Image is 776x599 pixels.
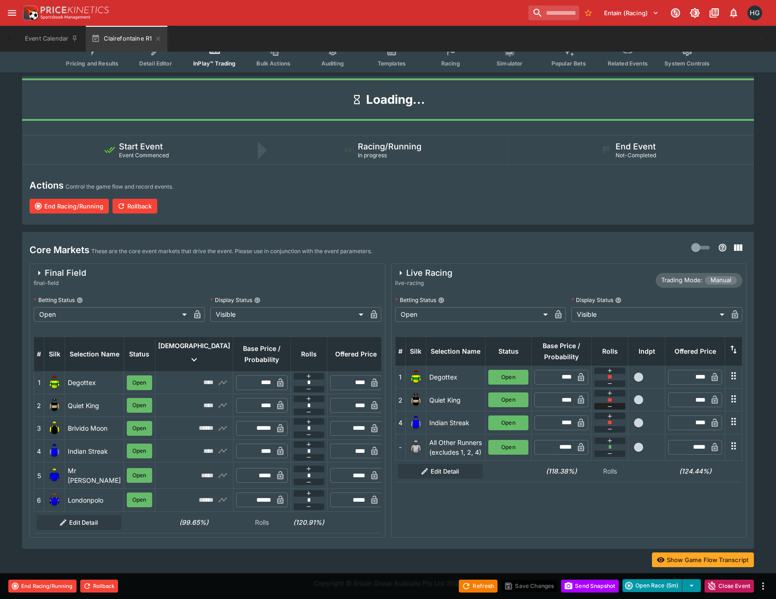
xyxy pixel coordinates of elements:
[664,60,710,67] span: System Controls
[395,434,405,460] td: -
[561,580,619,593] button: Send Snapshot
[668,466,723,476] h6: (124.44%)
[598,6,664,20] button: Select Tenant
[551,60,586,67] span: Popular Bets
[119,141,163,152] h5: Start Event
[758,581,769,592] button: more
[652,552,754,567] button: Show Game Flow Transcript
[706,5,723,21] button: Documentation
[441,60,460,67] span: Racing
[409,415,423,430] img: runner 4
[47,398,62,413] img: runner 2
[395,366,405,388] td: 1
[661,276,703,285] p: Trading Mode:
[41,15,90,19] img: Sportsbook Management
[20,4,39,22] img: PriceKinetics Logo
[532,337,592,366] th: Base Price / Probability
[395,411,405,434] td: 4
[158,517,230,527] h6: (99.65%)
[594,466,626,476] p: Rolls
[47,468,62,483] img: runner 5
[615,297,622,303] button: Display Status
[488,440,528,455] button: Open
[395,267,452,279] div: Live Racing
[30,199,109,214] button: End Racing/Running
[210,296,252,304] p: Display Status
[622,579,682,592] button: Open Race (5m)
[127,444,152,458] button: Open
[358,141,421,152] h5: Racing/Running
[65,371,124,394] td: Degottex
[398,464,483,479] button: Edit Detail
[293,517,324,527] h6: (120.91%)
[488,415,528,430] button: Open
[395,296,436,304] p: Betting Status
[725,5,742,21] button: Notifications
[747,6,762,20] div: Hamish Gooch
[65,417,124,439] td: Brivido Moon
[236,517,288,527] p: Rolls
[608,60,648,67] span: Related Events
[37,515,121,530] button: Edit Detail
[193,60,236,67] span: InPlay™ Trading
[426,411,486,434] td: Indian Streak
[47,375,62,390] img: runner 1
[65,439,124,462] td: Indian Streak
[395,389,405,411] td: 2
[366,92,425,107] h1: Loading...
[426,389,486,411] td: Quiet King
[488,370,528,385] button: Open
[426,366,486,388] td: Degottex
[77,297,83,303] button: Betting Status
[616,141,656,152] h5: End Event
[327,337,385,371] th: Offered Price
[34,489,44,511] td: 6
[113,199,157,214] button: Rollback
[667,5,684,21] button: Connected to PK
[665,337,725,366] th: Offered Price
[409,370,423,385] img: runner 1
[41,6,109,13] img: PriceKinetics
[409,392,423,407] img: runner 2
[86,26,167,52] button: Clairefontaine R1
[438,297,444,303] button: Betting Status
[378,60,406,67] span: Templates
[127,375,152,390] button: Open
[127,421,152,436] button: Open
[233,337,290,371] th: Base Price / Probability
[682,579,701,592] button: select merge strategy
[66,60,118,67] span: Pricing and Results
[30,244,89,256] h4: Core Markets
[705,276,737,285] span: Manual
[59,40,717,72] div: Event type filters
[571,296,613,304] p: Display Status
[65,394,124,417] td: Quiet King
[19,26,84,52] button: Event Calendar
[34,267,86,279] div: Final Field
[622,579,701,592] div: split button
[34,307,190,322] div: Open
[409,440,423,455] img: blank-silk.png
[34,371,44,394] td: 1
[139,60,172,67] span: Detail Editor
[745,3,765,23] button: Hamish Gooch
[486,337,532,366] th: Status
[395,337,405,366] th: #
[405,337,426,366] th: Silk
[47,421,62,436] img: runner 3
[34,296,75,304] p: Betting Status
[254,297,261,303] button: Display Status
[616,152,656,159] span: Not-Completed
[34,439,44,462] td: 4
[571,307,728,322] div: Visible
[321,60,344,67] span: Auditing
[628,337,665,366] th: Independent
[358,152,387,159] span: In progress
[127,492,152,507] button: Open
[426,434,486,460] td: All Other Runners (excludes 1, 2, 4)
[528,6,579,20] input: search
[65,489,124,511] td: Londonpolo
[687,5,703,21] button: Toggle light/dark mode
[47,444,62,458] img: runner 4
[459,580,498,593] button: Refresh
